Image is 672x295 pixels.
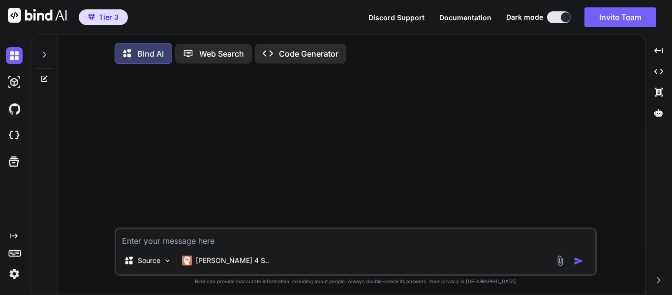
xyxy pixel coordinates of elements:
img: tab_domain_overview_orange.svg [29,57,36,65]
img: cloudideIcon [6,127,23,144]
img: Claude 4 Sonnet [182,256,192,265]
p: Web Search [199,48,244,60]
span: Documentation [439,13,491,22]
img: website_grey.svg [16,26,24,33]
div: Keywords by Traffic [110,58,162,65]
p: Bind can provide inaccurate information, including about people. Always double-check its answers.... [115,278,597,285]
img: darkAi-studio [6,74,23,91]
img: tab_keywords_by_traffic_grey.svg [99,57,107,65]
img: icon [574,256,583,266]
div: Domain: [DOMAIN_NAME] [26,26,108,33]
img: darkChat [6,47,23,64]
img: premium [88,14,95,20]
span: Discord Support [368,13,425,22]
img: githubDark [6,100,23,117]
span: Dark mode [506,12,543,22]
p: Source [138,256,160,265]
button: Invite Team [584,7,656,27]
button: premiumTier 3 [79,9,128,25]
div: v 4.0.25 [28,16,48,24]
div: Domain Overview [39,58,88,65]
button: Discord Support [368,12,425,23]
img: attachment [554,255,566,266]
p: Bind AI [137,48,164,60]
button: Documentation [439,12,491,23]
img: logo_orange.svg [16,16,24,24]
p: Code Generator [279,48,338,60]
img: settings [6,265,23,282]
span: Tier 3 [99,12,119,22]
img: Pick Models [163,257,172,265]
img: Bind AI [8,8,67,23]
p: [PERSON_NAME] 4 S.. [196,256,269,265]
